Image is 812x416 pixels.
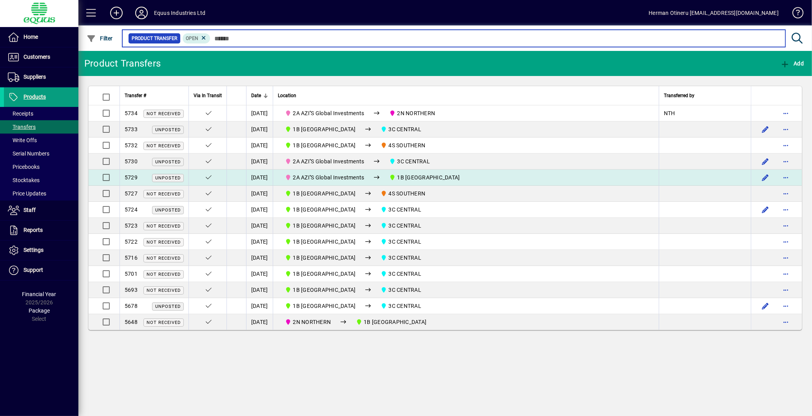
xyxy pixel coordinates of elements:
button: More options [779,300,792,312]
a: Home [4,27,78,47]
span: 5734 [125,110,138,116]
span: 2A AZI''S Global Investments [282,109,368,118]
span: 1B [GEOGRAPHIC_DATA] [293,239,356,245]
span: Location [278,91,296,100]
span: Add [780,60,804,67]
td: [DATE] [246,282,273,298]
button: More options [779,171,792,184]
span: 1B BLENHEIM [353,317,430,327]
span: 2A AZI''S Global Investments [282,173,368,182]
a: Settings [4,241,78,260]
span: Unposted [155,159,181,165]
button: Edit [759,203,772,216]
span: 1B [GEOGRAPHIC_DATA] [293,126,356,132]
button: More options [779,316,792,328]
span: 3C CENTRAL [377,253,424,262]
span: 3C CENTRAL [377,285,424,295]
span: 3C CENTRAL [386,157,433,166]
span: Not Received [147,320,181,325]
button: Add [104,6,129,20]
button: More options [779,268,792,280]
span: Serial Numbers [8,150,49,157]
span: 3C CENTRAL [389,126,422,132]
span: 3C CENTRAL [389,287,422,293]
span: Price Updates [8,190,46,197]
a: Serial Numbers [4,147,78,160]
a: Pricebooks [4,160,78,174]
button: Filter [85,31,115,45]
span: Transferred by [664,91,694,100]
button: More options [779,123,792,136]
span: 5727 [125,190,138,197]
span: 3C CENTRAL [389,206,422,213]
span: 3C CENTRAL [389,303,422,309]
button: Edit [759,155,772,168]
div: Date [251,91,268,100]
span: Unposted [155,208,181,213]
button: More options [779,203,792,216]
span: 1B BLENHEIM [282,189,359,198]
a: Write Offs [4,134,78,147]
div: Location [278,91,654,100]
button: Profile [129,6,154,20]
a: Price Updates [4,187,78,200]
span: 4S SOUTHERN [377,189,428,198]
span: Home [24,34,38,40]
span: Stocktakes [8,177,40,183]
span: Receipts [8,110,33,117]
span: 5729 [125,174,138,181]
span: 1B BLENHEIM [282,269,359,279]
span: 1B [GEOGRAPHIC_DATA] [293,206,356,213]
span: NTH [664,110,675,116]
button: Edit [759,300,772,312]
button: More options [779,284,792,296]
td: [DATE] [246,234,273,250]
td: [DATE] [246,250,273,266]
span: 5693 [125,287,138,293]
span: 5730 [125,158,138,165]
a: Staff [4,201,78,220]
span: 5733 [125,126,138,132]
div: Product Transfers [84,57,161,70]
span: 5724 [125,206,138,213]
span: Not Received [147,143,181,148]
button: Edit [759,123,772,136]
span: Unposted [155,304,181,309]
span: Reports [24,227,43,233]
span: 1B [GEOGRAPHIC_DATA] [397,174,460,181]
span: 2N NORTHERN [386,109,438,118]
span: Package [29,307,50,314]
span: 1B BLENHEIM [282,141,359,150]
span: Date [251,91,261,100]
span: 3C CENTRAL [377,221,424,230]
mat-chip: Completion Status: Open [183,33,210,43]
span: 1B BLENHEIM [282,285,359,295]
span: Not Received [147,224,181,229]
span: Open [186,36,198,41]
span: Products [24,94,46,100]
span: 5732 [125,142,138,148]
td: [DATE] [246,218,273,234]
span: 2N NORTHERN [397,110,435,116]
button: More options [779,107,792,119]
td: [DATE] [246,170,273,186]
td: [DATE] [246,121,273,137]
span: Customers [24,54,50,60]
span: 3C CENTRAL [377,205,424,214]
button: Edit [759,171,772,184]
span: 1B BLENHEIM [386,173,463,182]
span: 3C CENTRAL [389,239,422,245]
span: 1B [GEOGRAPHIC_DATA] [293,303,356,309]
span: Unposted [155,175,181,181]
span: 5716 [125,255,138,261]
span: 1B [GEOGRAPHIC_DATA] [364,319,426,325]
span: 3C CENTRAL [389,255,422,261]
span: Not Received [147,111,181,116]
span: 3C CENTRAL [389,222,422,229]
button: More options [779,251,792,264]
span: 2N NORTHERN [282,317,334,327]
span: Not Received [147,192,181,197]
span: 1B BLENHEIM [282,237,359,246]
span: Write Offs [8,137,37,143]
span: 2N NORTHERN [293,319,331,325]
